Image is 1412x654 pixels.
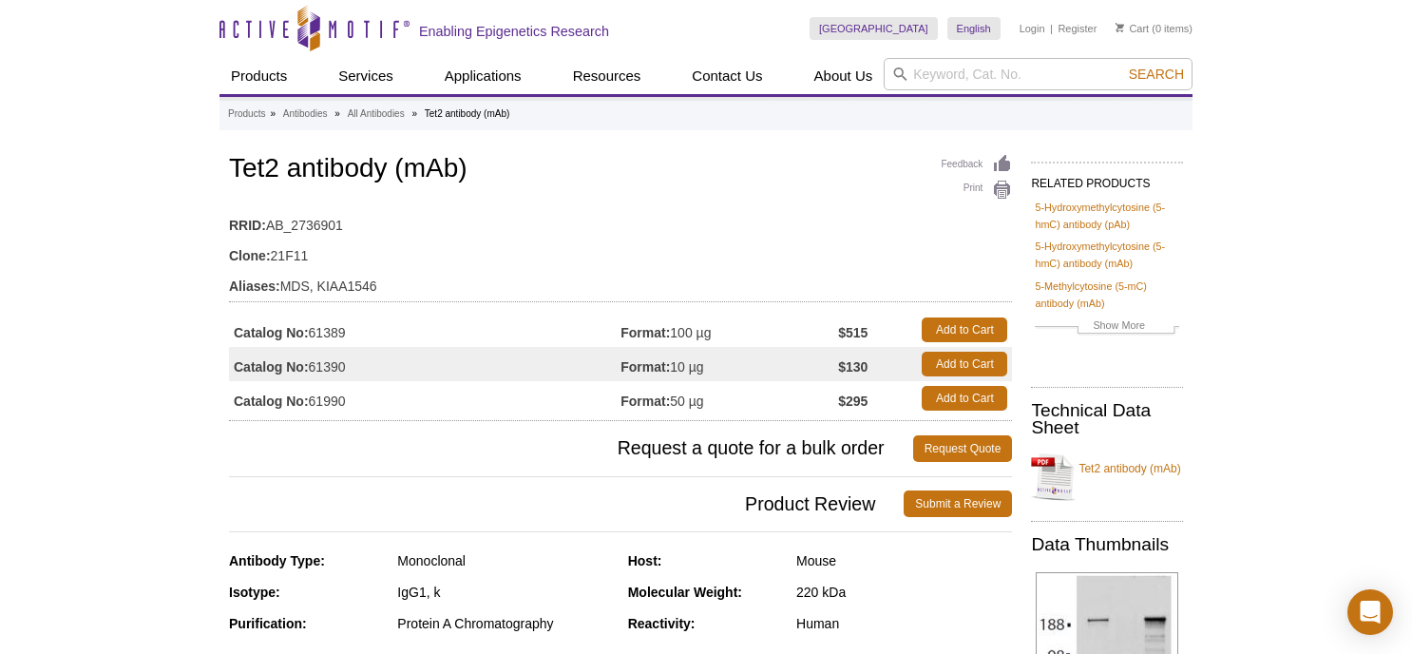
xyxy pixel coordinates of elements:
a: Applications [433,58,533,94]
td: 100 µg [620,313,838,347]
a: [GEOGRAPHIC_DATA] [810,17,938,40]
strong: Format: [620,324,670,341]
a: Request Quote [913,435,1013,462]
strong: Purification: [229,616,307,631]
a: About Us [803,58,885,94]
span: Product Review [229,490,904,517]
strong: RRID: [229,217,266,234]
td: 61390 [229,347,620,381]
a: Tet2 antibody (mAb) [1031,449,1183,506]
a: Cart [1116,22,1149,35]
span: Request a quote for a bulk order [229,435,913,462]
a: Add to Cart [922,317,1007,342]
a: 5-Hydroxymethylcytosine (5-hmC) antibody (mAb) [1035,238,1179,272]
strong: $295 [838,393,868,410]
a: Products [219,58,298,94]
strong: Host: [628,553,662,568]
strong: Antibody Type: [229,553,325,568]
a: Add to Cart [922,386,1007,411]
div: Protein A Chromatography [397,615,613,632]
strong: Format: [620,393,670,410]
strong: Reactivity: [628,616,696,631]
div: IgG1, k [397,584,613,601]
a: Contact Us [680,58,773,94]
strong: Catalog No: [234,324,309,341]
a: Resources [562,58,653,94]
strong: Isotype: [229,585,280,600]
span: Search [1129,67,1184,82]
a: 5-Methylcytosine (5-mC) antibody (mAb) [1035,278,1179,312]
h2: Data Thumbnails [1031,536,1183,553]
div: Human [796,615,1012,632]
img: Your Cart [1116,23,1124,32]
li: (0 items) [1116,17,1193,40]
li: » [270,108,276,119]
li: | [1050,17,1053,40]
a: Show More [1035,317,1179,338]
strong: Clone: [229,247,271,264]
td: AB_2736901 [229,205,1012,236]
a: Print [941,180,1012,201]
td: 21F11 [229,236,1012,266]
td: 10 µg [620,347,838,381]
a: Services [327,58,405,94]
td: 50 µg [620,381,838,415]
strong: $130 [838,358,868,375]
div: Mouse [796,552,1012,569]
strong: Molecular Weight: [628,585,742,600]
a: Login [1020,22,1045,35]
h2: Technical Data Sheet [1031,402,1183,436]
a: Products [228,106,265,123]
a: All Antibodies [348,106,405,123]
a: Antibodies [283,106,328,123]
h2: RELATED PRODUCTS [1031,162,1183,196]
div: Monoclonal [397,552,613,569]
div: Open Intercom Messenger [1347,589,1393,635]
div: 220 kDa [796,584,1012,601]
td: 61990 [229,381,620,415]
strong: Catalog No: [234,358,309,375]
strong: Aliases: [229,278,280,295]
strong: $515 [838,324,868,341]
button: Search [1123,66,1190,83]
strong: Format: [620,358,670,375]
a: Feedback [941,154,1012,175]
a: Add to Cart [922,352,1007,376]
li: » [334,108,340,119]
a: English [947,17,1001,40]
a: Submit a Review [904,490,1012,517]
a: 5-Hydroxymethylcytosine (5-hmC) antibody (pAb) [1035,199,1179,233]
h2: Enabling Epigenetics Research [419,23,609,40]
li: Tet2 antibody (mAb) [425,108,510,119]
strong: Catalog No: [234,393,309,410]
td: 61389 [229,313,620,347]
td: MDS, KIAA1546 [229,266,1012,297]
h1: Tet2 antibody (mAb) [229,154,1012,186]
li: » [411,108,417,119]
a: Register [1058,22,1097,35]
input: Keyword, Cat. No. [884,58,1193,90]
